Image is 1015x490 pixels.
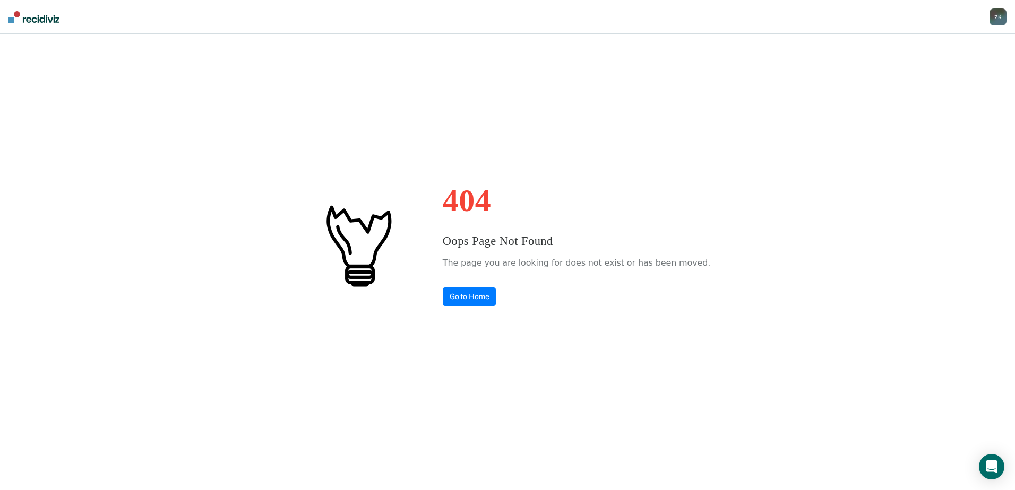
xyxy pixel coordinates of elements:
img: # [305,192,411,298]
div: Open Intercom Messenger [979,454,1004,479]
img: Recidiviz [8,11,59,23]
h1: 404 [443,185,710,216]
p: The page you are looking for does not exist or has been moved. [443,255,710,271]
h3: Oops Page Not Found [443,232,710,250]
button: ZK [990,8,1007,25]
div: Z K [990,8,1007,25]
a: Go to Home [443,287,496,306]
